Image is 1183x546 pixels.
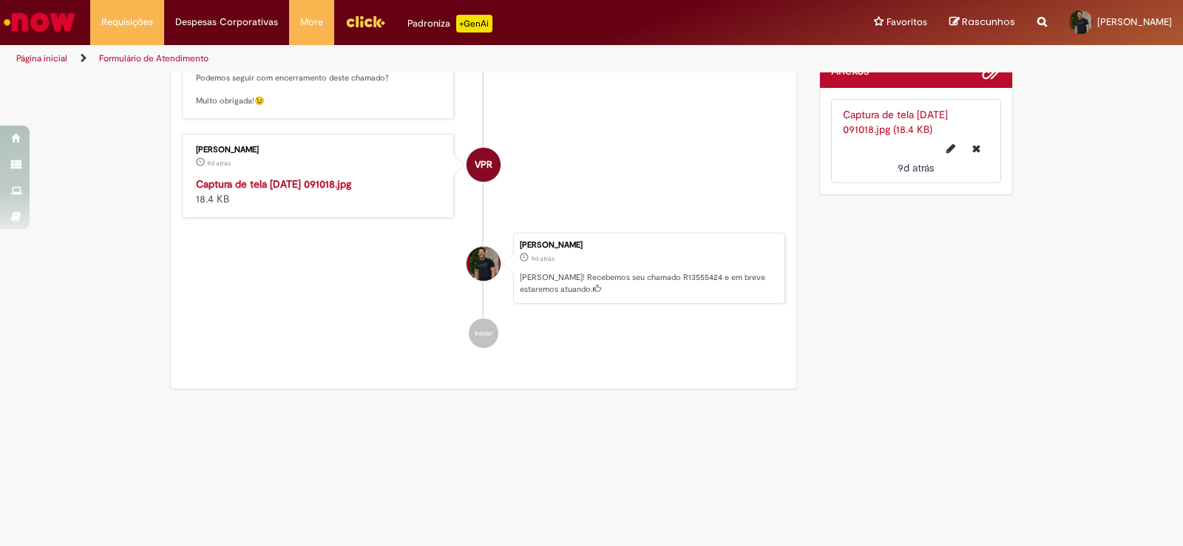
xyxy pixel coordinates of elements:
div: Padroniza [407,15,492,33]
span: 9d atrás [531,254,555,263]
div: [PERSON_NAME] [520,241,777,250]
div: [PERSON_NAME] [196,146,442,154]
a: Página inicial [16,52,67,64]
li: Matheus Augusto Oliveira Santos [182,233,785,304]
time: 23/09/2025 09:10:57 [898,191,934,204]
time: 23/09/2025 09:10:57 [207,159,231,168]
p: +GenAi [456,15,492,33]
div: Matheus Augusto Oliveira Santos [467,247,501,281]
span: VPR [475,147,492,182]
a: Rascunhos [949,16,1015,30]
span: 9d atrás [898,191,934,204]
ul: Trilhas de página [11,45,778,72]
span: 9d atrás [207,159,231,168]
span: Despesas Corporativas [175,15,278,30]
button: Excluir Captura de tela 2025-09-23 091018.jpg [963,166,989,190]
a: Captura de tela [DATE] 091018.jpg (18.4 KB) [843,137,948,165]
div: 18.4 KB [196,177,442,206]
a: Captura de tela [DATE] 091018.jpg [196,177,351,191]
button: Editar nome de arquivo Captura de tela 2025-09-23 091018.jpg [938,166,964,190]
img: ServiceNow [1,7,78,37]
img: Captura de tela 2025-09-23 091018.jpg [843,107,990,137]
button: Adicionar anexos [982,61,1001,88]
span: More [300,15,323,30]
span: Favoritos [887,15,927,30]
span: Requisições [101,15,153,30]
p: [PERSON_NAME]! Recebemos seu chamado R13555424 e em breve estaremos atuando. [520,272,777,295]
h2: Anexos [831,65,869,78]
time: 22/09/2025 14:11:37 [531,254,555,263]
div: Vanessa Paiva Ribeiro [467,148,501,182]
a: Formulário de Atendimento [99,52,209,64]
img: click_logo_yellow_360x200.png [345,10,385,33]
span: [PERSON_NAME] [1097,16,1172,28]
span: Rascunhos [962,15,1015,29]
